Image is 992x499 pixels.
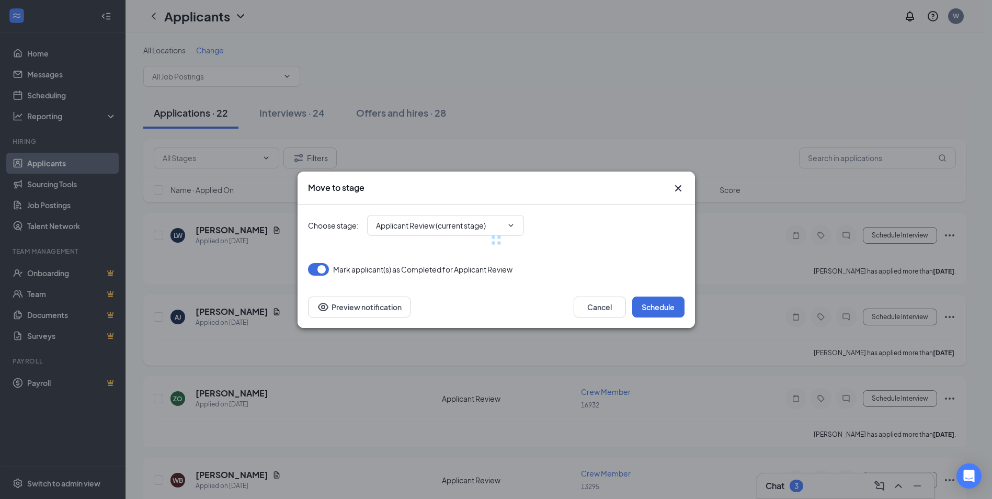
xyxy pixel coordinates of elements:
[672,182,685,195] button: Close
[672,182,685,195] svg: Cross
[956,463,982,489] div: Open Intercom Messenger
[317,301,329,313] svg: Eye
[574,297,626,317] button: Cancel
[632,297,685,317] button: Schedule
[308,297,411,317] button: Preview notificationEye
[308,182,364,194] h3: Move to stage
